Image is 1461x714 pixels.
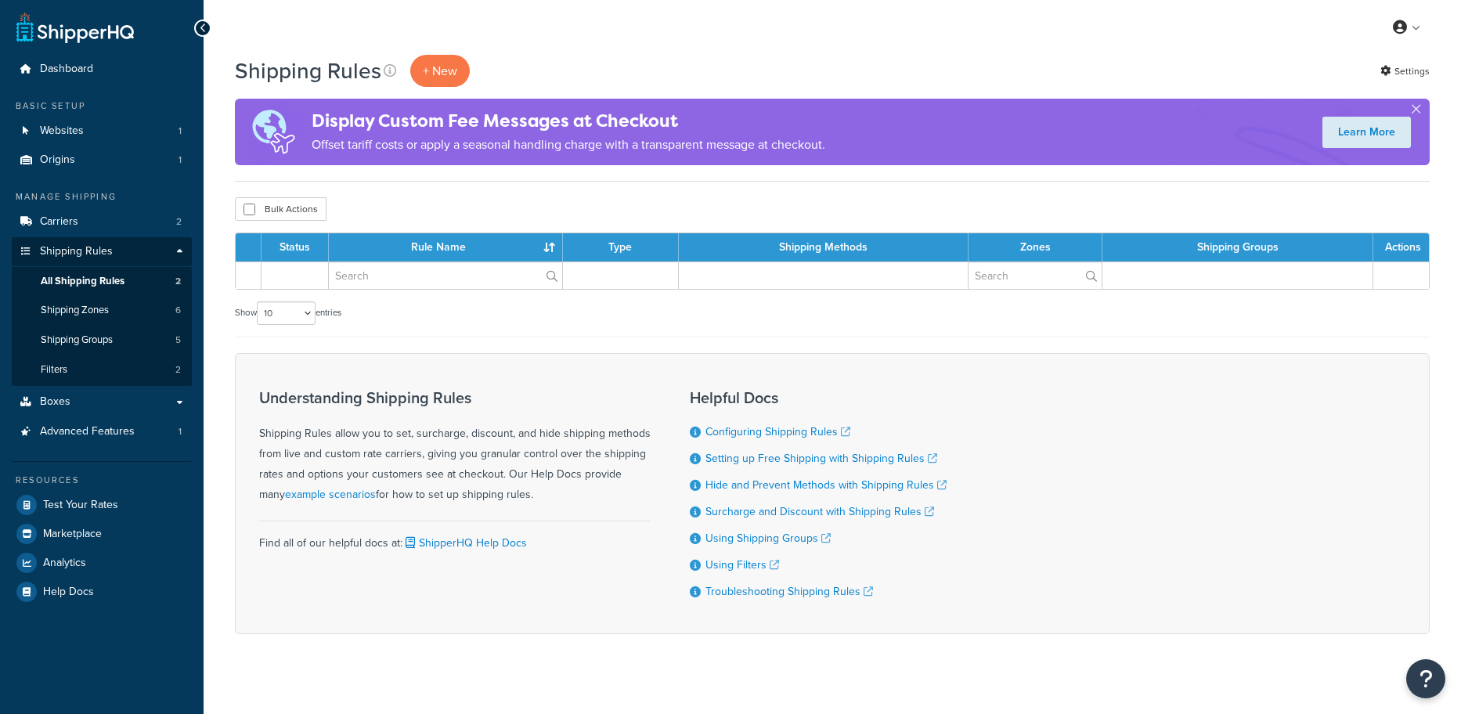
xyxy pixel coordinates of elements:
[12,237,192,266] a: Shipping Rules
[12,355,192,384] li: Filters
[12,267,192,296] a: All Shipping Rules 2
[12,207,192,236] a: Carriers 2
[12,55,192,84] a: Dashboard
[175,363,181,377] span: 2
[43,557,86,570] span: Analytics
[41,334,113,347] span: Shipping Groups
[402,535,527,551] a: ShipperHQ Help Docs
[1322,117,1411,148] a: Learn More
[259,521,651,554] div: Find all of our helpful docs at:
[12,207,192,236] li: Carriers
[40,425,135,438] span: Advanced Features
[312,134,825,156] p: Offset tariff costs or apply a seasonal handling charge with a transparent message at checkout.
[1373,233,1429,261] th: Actions
[175,304,181,317] span: 6
[235,197,326,221] button: Bulk Actions
[12,491,192,519] a: Test Your Rates
[705,477,947,493] a: Hide and Prevent Methods with Shipping Rules
[705,424,850,440] a: Configuring Shipping Rules
[1406,659,1445,698] button: Open Resource Center
[40,245,113,258] span: Shipping Rules
[12,267,192,296] li: All Shipping Rules
[12,99,192,113] div: Basic Setup
[285,486,376,503] a: example scenarios
[690,389,947,406] h3: Helpful Docs
[179,124,182,138] span: 1
[410,55,470,87] p: + New
[679,233,969,261] th: Shipping Methods
[257,301,316,325] select: Showentries
[235,56,381,86] h1: Shipping Rules
[969,233,1102,261] th: Zones
[329,233,563,261] th: Rule Name
[705,557,779,573] a: Using Filters
[12,146,192,175] a: Origins 1
[259,389,651,406] h3: Understanding Shipping Rules
[40,63,93,76] span: Dashboard
[12,417,192,446] a: Advanced Features 1
[12,578,192,606] a: Help Docs
[12,474,192,487] div: Resources
[179,153,182,167] span: 1
[705,503,934,520] a: Surcharge and Discount with Shipping Rules
[235,301,341,325] label: Show entries
[12,296,192,325] li: Shipping Zones
[16,12,134,43] a: ShipperHQ Home
[12,355,192,384] a: Filters 2
[12,417,192,446] li: Advanced Features
[312,108,825,134] h4: Display Custom Fee Messages at Checkout
[43,499,118,512] span: Test Your Rates
[43,528,102,541] span: Marketplace
[329,262,562,289] input: Search
[43,586,94,599] span: Help Docs
[40,215,78,229] span: Carriers
[12,326,192,355] li: Shipping Groups
[1102,233,1373,261] th: Shipping Groups
[179,425,182,438] span: 1
[12,117,192,146] a: Websites 1
[12,549,192,577] a: Analytics
[40,153,75,167] span: Origins
[12,117,192,146] li: Websites
[12,190,192,204] div: Manage Shipping
[235,99,312,165] img: duties-banner-06bc72dcb5fe05cb3f9472aba00be2ae8eb53ab6f0d8bb03d382ba314ac3c341.png
[41,304,109,317] span: Shipping Zones
[175,275,181,288] span: 2
[175,334,181,347] span: 5
[12,146,192,175] li: Origins
[705,530,831,546] a: Using Shipping Groups
[1380,60,1430,82] a: Settings
[969,262,1102,289] input: Search
[262,233,329,261] th: Status
[12,237,192,386] li: Shipping Rules
[12,520,192,548] a: Marketplace
[12,326,192,355] a: Shipping Groups 5
[12,388,192,416] a: Boxes
[40,124,84,138] span: Websites
[259,389,651,505] div: Shipping Rules allow you to set, surcharge, discount, and hide shipping methods from live and cus...
[705,450,937,467] a: Setting up Free Shipping with Shipping Rules
[705,583,873,600] a: Troubleshooting Shipping Rules
[41,363,67,377] span: Filters
[40,395,70,409] span: Boxes
[176,215,182,229] span: 2
[563,233,678,261] th: Type
[12,296,192,325] a: Shipping Zones 6
[41,275,124,288] span: All Shipping Rules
